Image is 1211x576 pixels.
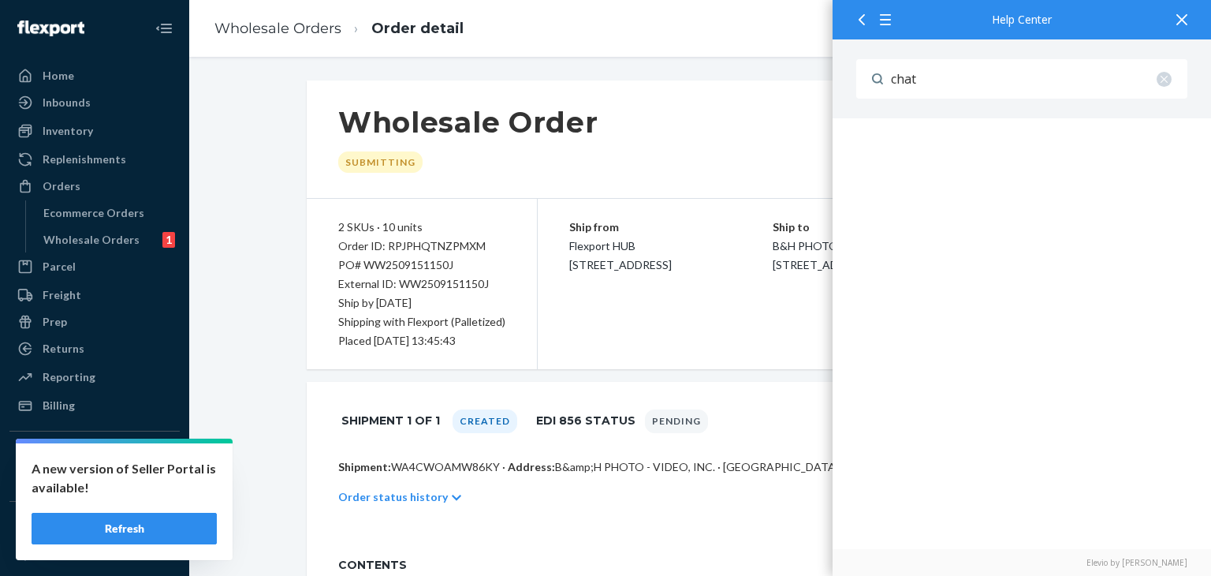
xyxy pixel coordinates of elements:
[9,174,180,199] a: Orders
[338,331,505,350] div: Placed [DATE] 13:45:43
[773,239,962,271] span: B&H PHOTO - VIDEO, INC. [STREET_ADDRESS][PERSON_NAME]
[202,6,476,52] ol: breadcrumbs
[856,557,1187,568] a: Elevio by [PERSON_NAME]
[9,476,180,495] a: Add Integration
[9,90,180,115] a: Inbounds
[32,513,217,544] button: Refresh
[43,341,84,357] div: Returns
[338,151,423,173] div: Submitting
[43,178,80,194] div: Orders
[453,410,517,433] div: Created
[9,444,180,469] button: Integrations
[9,254,180,279] a: Parcel
[371,20,464,37] a: Order detail
[43,398,75,413] div: Billing
[9,393,180,418] a: Billing
[43,232,140,248] div: Wholesale Orders
[43,369,95,385] div: Reporting
[338,460,391,473] span: Shipment:
[338,489,448,505] p: Order status history
[9,63,180,88] a: Home
[9,309,180,335] a: Prep
[883,59,1187,99] input: Search
[214,20,341,37] a: Wholesale Orders
[338,294,505,312] p: Ship by [DATE]
[338,256,505,275] div: PO# WW2509151150J
[9,336,180,361] a: Returns
[338,218,505,237] div: 2 SKUs · 10 units
[43,314,67,330] div: Prep
[9,147,180,172] a: Replenishments
[35,227,181,252] a: Wholesale Orders1
[338,106,598,139] h1: Wholesale Order
[773,218,1063,237] p: Ship to
[162,232,175,248] div: 1
[32,459,217,497] p: A new version of Seller Portal is available!
[338,557,1062,573] span: CONTENTS
[645,410,708,433] div: Pending
[569,239,672,271] span: Flexport HUB [STREET_ADDRESS]
[338,312,505,331] p: Shipping with Flexport (Palletized)
[9,118,180,144] a: Inventory
[338,459,1062,475] p: WA4CWOAMW86KY · B&amp;H PHOTO - VIDEO, INC. · [GEOGRAPHIC_DATA], [GEOGRAPHIC_DATA] 08518
[35,200,181,226] a: Ecommerce Orders
[43,151,126,167] div: Replenishments
[508,460,555,473] span: Address:
[9,546,180,565] a: Add Fast Tag
[43,205,144,221] div: Ecommerce Orders
[43,95,91,110] div: Inbounds
[536,404,635,437] h1: EDI 856 Status
[43,123,93,139] div: Inventory
[9,282,180,308] a: Freight
[569,218,773,237] p: Ship from
[9,514,180,540] button: Fast Tags
[43,259,76,275] div: Parcel
[338,237,505,256] div: Order ID: RPJPHQTNZPMXM
[148,13,180,44] button: Close Navigation
[856,14,1187,25] div: Help Center
[9,365,180,390] a: Reporting
[43,68,74,84] div: Home
[338,275,505,294] div: External ID: WW2509151150J
[341,404,440,437] h1: Shipment 1 of 1
[17,21,84,36] img: Flexport logo
[43,287,81,303] div: Freight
